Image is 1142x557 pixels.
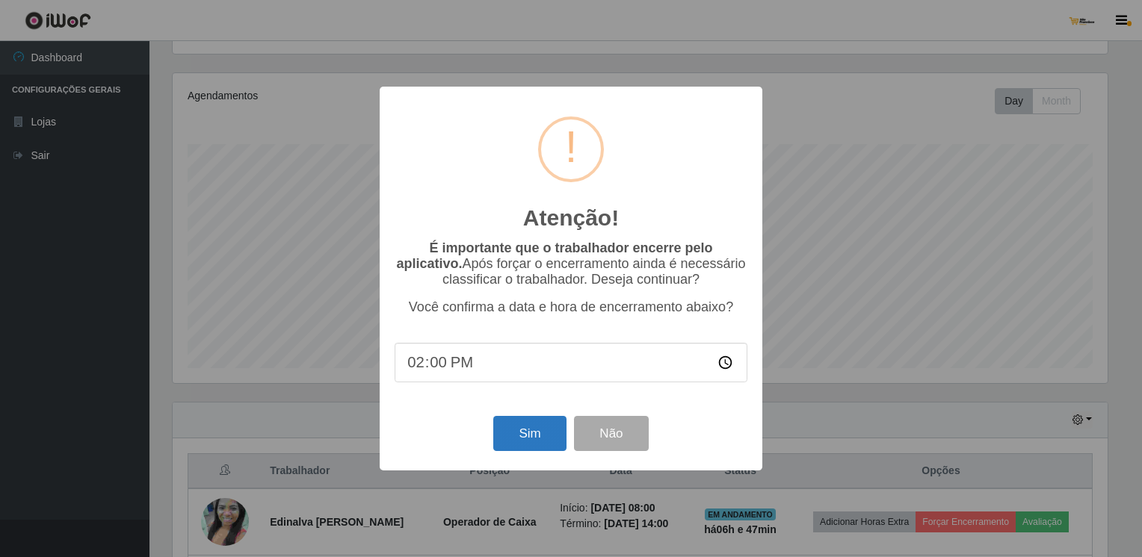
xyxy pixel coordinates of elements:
[493,416,566,451] button: Sim
[523,205,619,231] h2: Atenção!
[395,240,747,287] p: Após forçar o encerramento ainda é necessário classificar o trabalhador. Deseja continuar?
[574,416,648,451] button: Não
[396,240,712,271] b: É importante que o trabalhador encerre pelo aplicativo.
[395,299,747,315] p: Você confirma a data e hora de encerramento abaixo?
